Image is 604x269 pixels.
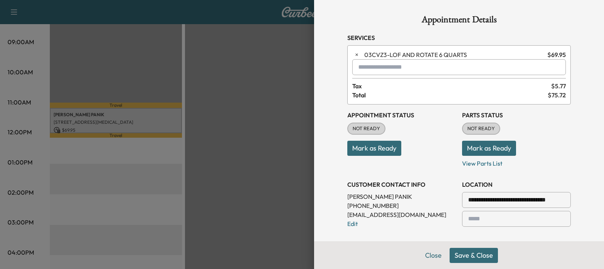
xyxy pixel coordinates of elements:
span: Tax [352,81,551,91]
span: $ 75.72 [548,91,566,100]
p: [EMAIL_ADDRESS][DOMAIN_NAME] [347,210,456,219]
h3: Parts Status [462,111,571,120]
h3: CUSTOMER CONTACT INFO [347,180,456,189]
h3: Appointment Status [347,111,456,120]
h3: APPOINTMENT TIME [347,240,456,249]
span: $ 69.95 [547,50,566,59]
span: NOT READY [463,125,499,132]
span: LOF AND ROTATE 6 QUARTS [364,50,544,59]
p: [PHONE_NUMBER] [347,201,456,210]
p: View Parts List [462,156,571,168]
button: Mark as Ready [462,141,516,156]
button: Close [420,248,447,263]
p: [PERSON_NAME] PANIK [347,192,456,201]
a: Edit [347,220,358,227]
span: Total [352,91,548,100]
h3: Services [347,33,571,42]
button: Mark as Ready [347,141,401,156]
span: NOT READY [348,125,385,132]
button: Save & Close [450,248,498,263]
span: $ 5.77 [551,81,566,91]
h1: Appointment Details [347,15,571,27]
h3: LOCATION [462,180,571,189]
h3: VEHICLE INFORMATION [462,240,571,249]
